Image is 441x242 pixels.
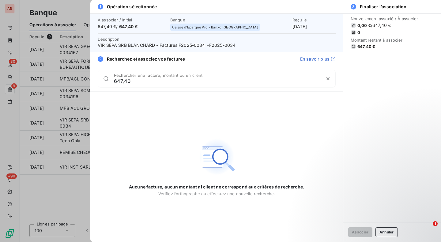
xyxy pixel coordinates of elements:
[357,23,371,28] span: 0,00 €
[98,56,103,62] span: 2
[98,24,167,30] span: 647,40 € /
[420,221,435,236] iframe: Intercom live chat
[348,227,372,237] button: Associer
[360,4,406,10] span: Finaliser l’association
[292,17,336,22] span: Reçu le
[107,4,157,10] span: Opération sélectionnée
[119,24,138,29] span: 647,40 €
[172,25,258,29] span: Caisse d'Epargne Pro - Banxo [GEOGRAPHIC_DATA]
[351,16,418,21] span: Nouvellement associé / À associer
[114,78,321,84] input: placeholder
[292,17,336,30] div: [DATE]
[357,30,360,35] span: 0
[318,183,441,225] iframe: Intercom notifications message
[98,42,336,48] span: VIR SEPA SRB BLANCHARD - Factures F2025-0034 +F2025-0034
[107,56,185,62] span: Recherchez et associez vos factures
[98,17,167,22] span: À associer / Initial
[197,137,236,177] img: Empty state
[375,227,398,237] button: Annuler
[158,191,275,196] span: Vérifiez l’orthographe ou effectuez une nouvelle recherche.
[98,37,120,42] span: Description
[357,44,375,49] span: 647,40 €
[129,184,304,190] span: Aucune facture, aucun montant ni client ne correspond aux critères de recherche.
[170,17,289,22] span: Banque
[433,221,438,226] span: 1
[351,4,356,9] span: 3
[300,56,336,62] a: En savoir plus
[98,4,103,9] span: 1
[351,38,418,43] span: Montant restant à associer
[371,22,391,28] span: / 647,40 €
